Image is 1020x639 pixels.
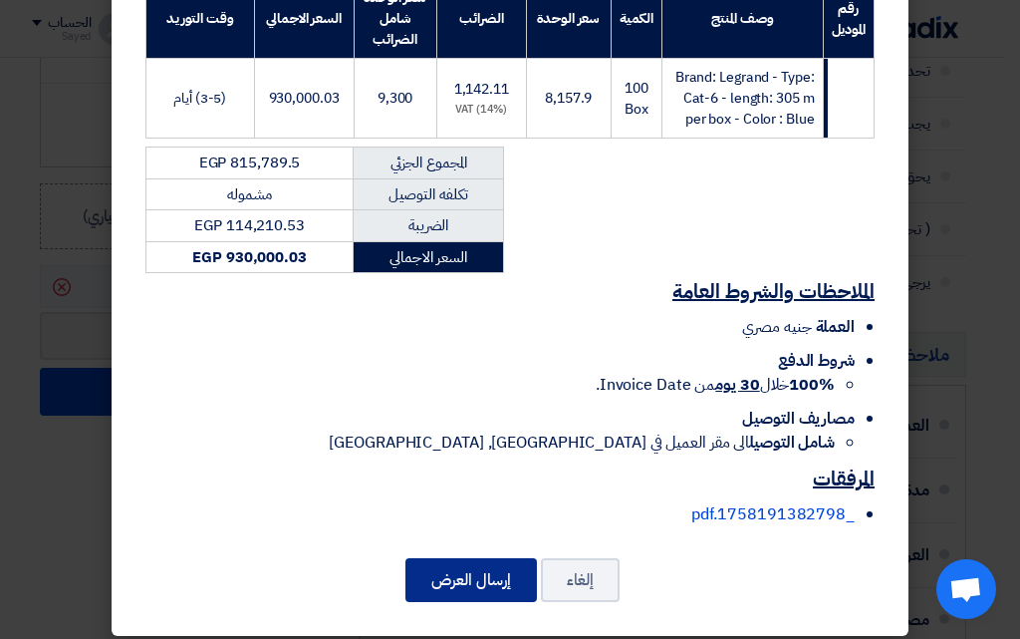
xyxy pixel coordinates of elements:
[445,102,518,119] div: (14%) VAT
[813,464,875,493] u: المرفقات
[545,88,592,109] span: 8,157.9
[816,315,855,339] span: العملة
[672,276,875,306] u: الملاحظات والشروط العامة
[354,178,504,210] td: تكلفه التوصيل
[145,431,835,455] li: الى مقر العميل في [GEOGRAPHIC_DATA], [GEOGRAPHIC_DATA]
[194,214,305,236] span: EGP 114,210.53
[749,431,835,455] strong: شامل التوصيل
[269,88,340,109] span: 930,000.03
[454,79,509,100] span: 1,142.11
[742,407,855,431] span: مصاريف التوصيل
[354,241,504,273] td: السعر الاجمالي
[936,559,996,619] div: Open chat
[146,148,354,179] td: EGP 815,789.5
[227,183,271,205] span: مشموله
[596,373,835,397] span: خلال من Invoice Date.
[378,88,413,109] span: 9,300
[625,78,648,120] span: 100 Box
[192,246,307,268] strong: EGP 930,000.03
[691,502,855,526] a: _1758191382798.pdf
[354,210,504,242] td: الضريبة
[541,558,620,602] button: إلغاء
[715,373,759,397] u: 30 يوم
[742,315,811,339] span: جنيه مصري
[778,349,855,373] span: شروط الدفع
[354,148,504,179] td: المجموع الجزئي
[789,373,835,397] strong: 100%
[173,88,226,109] span: (3-5) أيام
[675,67,815,130] span: Brand: Legrand - Type: Cat-6 - length: 305 m per box - Color : Blue
[405,558,537,602] button: إرسال العرض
